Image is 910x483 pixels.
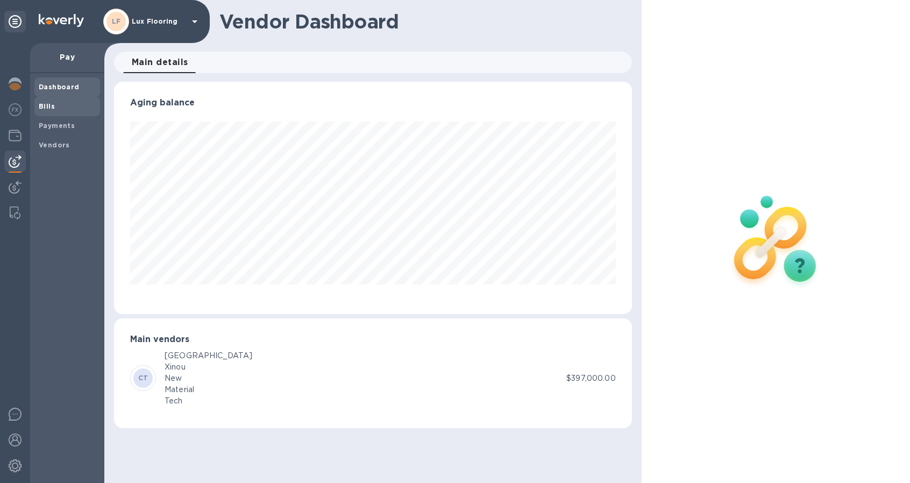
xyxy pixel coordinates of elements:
[132,18,186,25] p: Lux Flooring
[130,98,616,108] h3: Aging balance
[9,103,22,116] img: Foreign exchange
[39,141,70,149] b: Vendors
[132,55,188,70] span: Main details
[138,374,148,382] b: CT
[9,129,22,142] img: Wallets
[566,373,615,384] p: $397,000.00
[219,10,624,33] h1: Vendor Dashboard
[165,395,252,407] div: Tech
[4,11,26,32] div: Unpin categories
[39,83,80,91] b: Dashboard
[39,122,75,130] b: Payments
[112,17,121,25] b: LF
[165,384,252,395] div: Material
[130,335,616,345] h3: Main vendors
[165,350,252,361] div: [GEOGRAPHIC_DATA]
[39,102,55,110] b: Bills
[39,52,96,62] p: Pay
[165,361,252,373] div: Xinou
[39,14,84,27] img: Logo
[165,373,252,384] div: New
